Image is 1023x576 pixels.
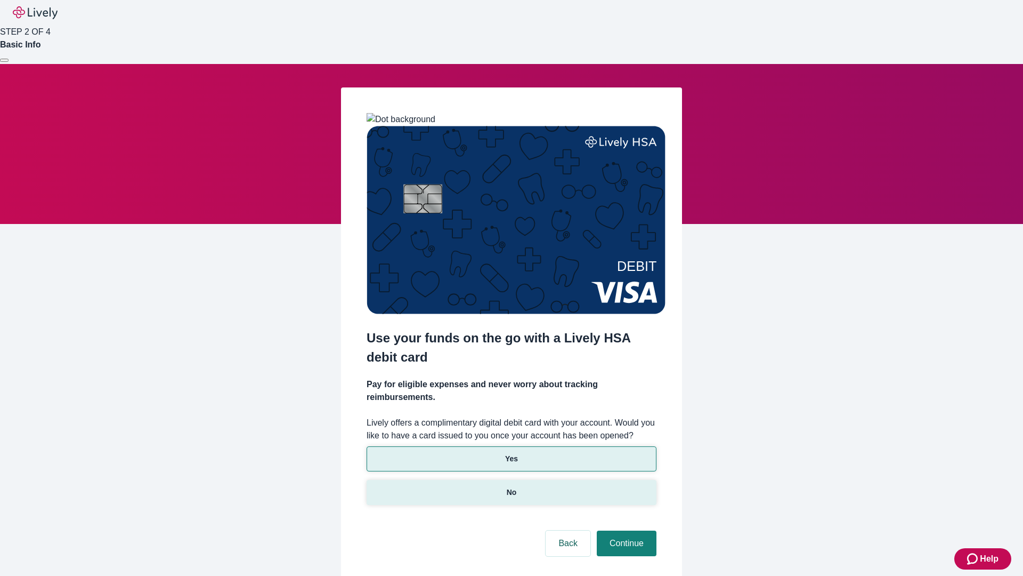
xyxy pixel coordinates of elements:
[367,378,656,404] h4: Pay for eligible expenses and never worry about tracking reimbursements.
[367,446,656,471] button: Yes
[546,531,590,556] button: Back
[367,126,665,314] img: Debit card
[367,480,656,505] button: No
[505,453,518,465] p: Yes
[967,553,980,565] svg: Zendesk support icon
[507,487,517,498] p: No
[13,6,58,19] img: Lively
[980,553,998,565] span: Help
[367,329,656,367] h2: Use your funds on the go with a Lively HSA debit card
[597,531,656,556] button: Continue
[367,113,435,126] img: Dot background
[954,548,1011,570] button: Zendesk support iconHelp
[367,417,656,442] label: Lively offers a complimentary digital debit card with your account. Would you like to have a card...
